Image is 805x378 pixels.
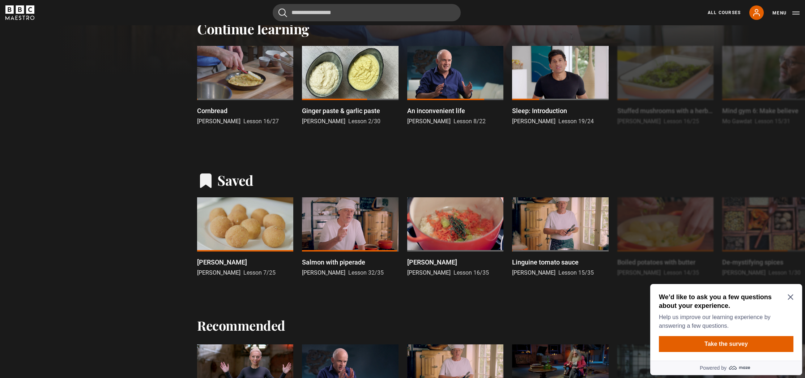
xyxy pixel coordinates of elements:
span: Lesson 32/35 [348,269,384,276]
span: Mo Gawdat [722,118,752,125]
button: Submit the search query [278,8,287,17]
a: Linguine tomato sauce [PERSON_NAME] Lesson 15/35 [512,197,608,277]
a: Sleep: Introduction [PERSON_NAME] Lesson 19/24 [512,46,608,126]
span: [PERSON_NAME] [407,269,451,276]
a: Boiled potatoes with butter [PERSON_NAME] Lesson 14/35 [617,197,714,277]
p: De-mystifying spices [722,257,783,267]
p: [PERSON_NAME] [407,257,457,267]
span: [PERSON_NAME] [617,118,661,125]
a: [PERSON_NAME] [PERSON_NAME] Lesson 16/35 [407,197,503,277]
p: Linguine tomato sauce [512,257,579,267]
a: Powered by maze [3,80,155,94]
span: [PERSON_NAME] [302,118,345,125]
span: Lesson 19/24 [558,118,594,125]
span: [PERSON_NAME] [197,269,240,276]
span: [PERSON_NAME] [407,118,451,125]
span: [PERSON_NAME] [722,269,766,276]
div: Optional study invitation [3,3,155,94]
p: Mind gym 6: Make believe [722,106,798,116]
span: Lesson 7/25 [243,269,276,276]
p: Ginger paste & garlic paste [302,106,380,116]
p: Cornbread [197,106,227,116]
span: [PERSON_NAME] [617,269,661,276]
p: An inconvenient life [407,106,465,116]
span: Lesson 15/31 [755,118,790,125]
a: An inconvenient life [PERSON_NAME] Lesson 8/22 [407,46,503,126]
span: Lesson 16/25 [664,118,699,125]
input: Search [273,4,461,21]
a: Stuffed mushrooms with a herb crust [PERSON_NAME] Lesson 16/25 [617,46,714,126]
span: Lesson 14/35 [664,269,699,276]
p: Salmon with piperade [302,257,365,267]
h2: Continue learning [197,21,608,37]
span: [PERSON_NAME] [512,118,555,125]
p: Boiled potatoes with butter [617,257,695,267]
a: Ginger paste & garlic paste [PERSON_NAME] Lesson 2/30 [302,46,398,126]
p: Sleep: Introduction [512,106,567,116]
span: Lesson 16/35 [453,269,489,276]
button: Toggle navigation [772,9,800,17]
p: Help us improve our learning experience by answering a few questions. [12,32,143,49]
a: All Courses [708,9,741,16]
h2: Saved [217,172,254,189]
a: [PERSON_NAME] [PERSON_NAME] Lesson 7/25 [197,197,293,277]
p: Stuffed mushrooms with a herb crust [617,106,714,116]
h2: We’d like to ask you a few questions about your experience. [12,12,143,29]
span: Lesson 8/22 [453,118,486,125]
span: [PERSON_NAME] [512,269,555,276]
button: Take the survey [12,55,146,71]
button: Close Maze Prompt [140,13,146,19]
span: Lesson 15/35 [558,269,594,276]
p: [PERSON_NAME] [197,257,247,267]
span: [PERSON_NAME] [197,118,240,125]
a: Salmon with piperade [PERSON_NAME] Lesson 32/35 [302,197,398,277]
span: Lesson 16/27 [243,118,279,125]
h2: Recommended [197,318,285,333]
span: Lesson 1/30 [768,269,801,276]
span: Lesson 2/30 [348,118,380,125]
span: [PERSON_NAME] [302,269,345,276]
a: Cornbread [PERSON_NAME] Lesson 16/27 [197,46,293,126]
svg: BBC Maestro [5,5,34,20]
